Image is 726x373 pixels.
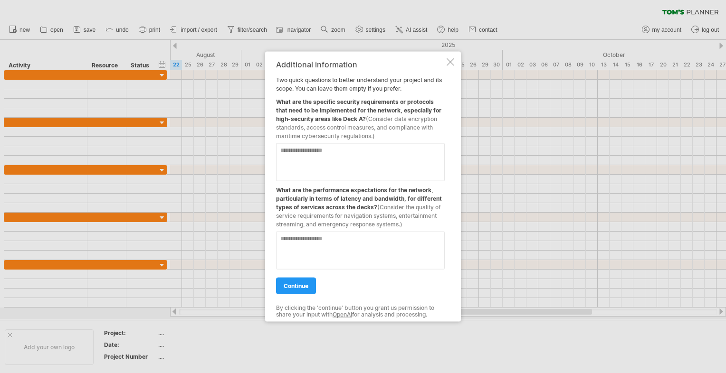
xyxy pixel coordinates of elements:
[276,93,445,140] div: What are the specific security requirements or protocols that need to be implemented for the netw...
[276,181,445,229] div: What are the performance expectations for the network, particularly in terms of latency and bandw...
[276,60,445,69] div: Additional information
[333,311,352,318] a: OpenAI
[276,305,445,318] div: By clicking the 'continue' button you grant us permission to share your input with for analysis a...
[276,204,440,228] span: (Consider the quality of service requirements for navigation systems, entertainment streaming, an...
[276,278,316,294] a: continue
[284,282,308,289] span: continue
[276,115,437,140] span: (Consider data encryption standards, access control measures, and compliance with maritime cybers...
[276,60,445,313] div: Two quick questions to better understand your project and its scope. You can leave them empty if ...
